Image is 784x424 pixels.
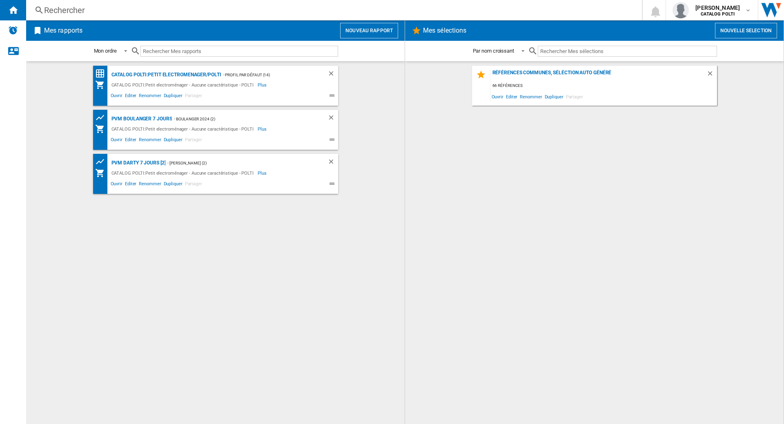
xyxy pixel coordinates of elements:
span: Plus [258,80,268,90]
button: Nouvelle selection [715,23,777,38]
span: Partager [184,180,203,190]
div: Supprimer [327,70,338,80]
span: Plus [258,168,268,178]
div: Mon assortiment [95,168,109,178]
span: Ouvrir [109,180,124,190]
span: Renommer [519,91,543,102]
div: Mon assortiment [95,80,109,90]
input: Rechercher Mes rapports [140,46,338,57]
div: CATALOG POLTI:Petit electroménager - Aucune caractéristique - POLTI [109,80,258,90]
span: Ouvrir [109,136,124,146]
span: Renommer [138,136,162,146]
div: Mon assortiment [95,124,109,134]
div: - Profil par défaut (14) [221,70,311,80]
div: Références communes, séléction auto généré [490,70,706,81]
div: PVM DARTY 7 jours [2] [109,158,166,168]
span: [PERSON_NAME] [695,4,740,12]
div: Supprimer [327,158,338,168]
div: PVM BOULANGER 7 jours [109,114,172,124]
div: - Boulanger 2024 (2) [172,114,311,124]
div: - [PERSON_NAME] (2) [165,158,311,168]
span: Ouvrir [109,92,124,102]
span: Editer [505,91,519,102]
span: Partager [184,92,203,102]
div: Supprimer [327,114,338,124]
img: alerts-logo.svg [8,25,18,35]
button: Nouveau rapport [340,23,398,38]
div: Rechercher [44,4,621,16]
img: profile.jpg [673,2,689,18]
div: Tableau des prix des produits [95,157,109,167]
span: Editer [124,92,138,102]
span: Renommer [138,92,162,102]
span: Dupliquer [543,91,565,102]
div: 66 références [490,81,717,91]
span: Editer [124,136,138,146]
span: Dupliquer [163,92,184,102]
div: CATALOG POLTI:Petit electroménager - Aucune caractéristique - POLTI [109,124,258,134]
div: Tableau des prix des produits [95,113,109,123]
div: CATALOG POLTI:Petit electroménager - Aucune caractéristique - POLTI [109,168,258,178]
span: Partager [565,91,584,102]
span: Editer [124,180,138,190]
span: Renommer [138,180,162,190]
div: Mon ordre [94,48,117,54]
input: Rechercher Mes sélections [538,46,717,57]
span: Dupliquer [163,136,184,146]
div: Matrice des prix [95,69,109,79]
div: CATALOG POLTI:Petit electromenager/POLTI [109,70,221,80]
div: Supprimer [706,70,717,81]
span: Ouvrir [490,91,505,102]
div: Par nom croissant [473,48,514,54]
b: CATALOG POLTI [701,11,735,17]
span: Plus [258,124,268,134]
h2: Mes rapports [42,23,84,38]
span: Partager [184,136,203,146]
span: Dupliquer [163,180,184,190]
h2: Mes sélections [421,23,468,38]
